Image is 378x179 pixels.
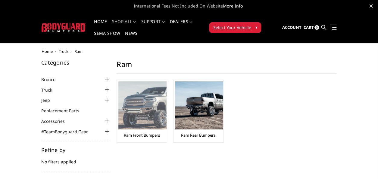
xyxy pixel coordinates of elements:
[42,23,86,32] img: BODYGUARD BUMPERS
[41,60,111,65] h5: Categories
[314,25,319,30] span: 0
[41,76,63,83] a: Bronco
[124,132,160,138] a: Ram Front Bumpers
[41,87,60,93] a: Truck
[348,150,378,179] iframe: Chat Widget
[74,49,83,54] span: Ram
[112,20,136,31] a: shop all
[41,129,95,135] a: #TeamBodyguard Gear
[59,49,68,54] a: Truck
[170,20,193,31] a: Dealers
[117,60,337,74] h1: Ram
[94,31,120,43] a: SEMA Show
[141,20,165,31] a: Support
[42,49,53,54] a: Home
[255,24,257,30] span: ▾
[213,24,251,31] span: Select Your Vehicle
[209,22,261,33] button: Select Your Vehicle
[282,20,301,36] a: Account
[282,25,301,30] span: Account
[303,20,319,36] a: Cart 0
[125,31,137,43] a: News
[94,20,107,31] a: Home
[41,147,111,171] div: No filters applied
[41,108,87,114] a: Replacement Parts
[41,97,58,103] a: Jeep
[41,118,72,124] a: Accessories
[303,25,314,30] span: Cart
[181,132,215,138] a: Ram Rear Bumpers
[223,3,243,9] a: More Info
[41,147,111,153] h5: Refine by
